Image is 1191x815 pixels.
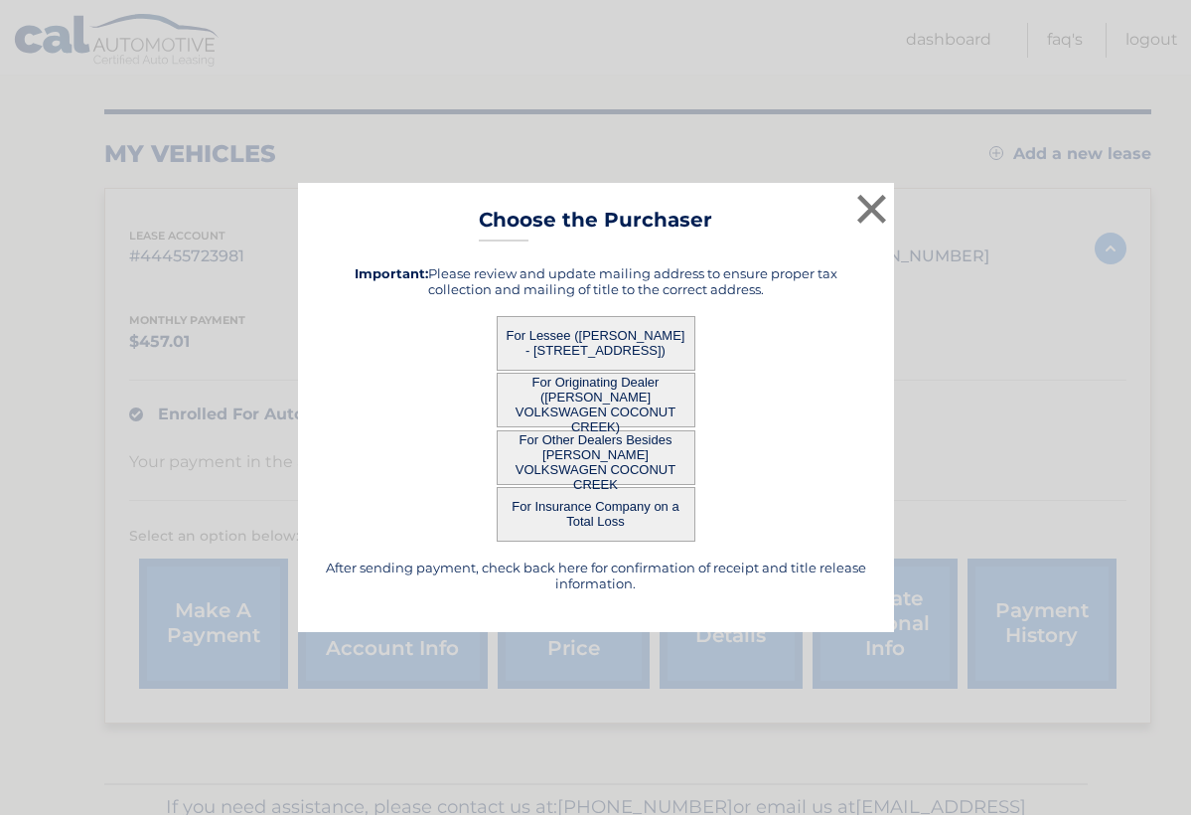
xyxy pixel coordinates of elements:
[497,316,695,371] button: For Lessee ([PERSON_NAME] - [STREET_ADDRESS])
[479,208,712,243] h3: Choose the Purchaser
[497,373,695,427] button: For Originating Dealer ([PERSON_NAME] VOLKSWAGEN COCONUT CREEK)
[323,265,869,297] h5: Please review and update mailing address to ensure proper tax collection and mailing of title to ...
[323,560,869,591] h5: After sending payment, check back here for confirmation of receipt and title release information.
[497,487,695,542] button: For Insurance Company on a Total Loss
[852,189,892,229] button: ×
[497,430,695,485] button: For Other Dealers Besides [PERSON_NAME] VOLKSWAGEN COCONUT CREEK
[355,265,428,281] strong: Important:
